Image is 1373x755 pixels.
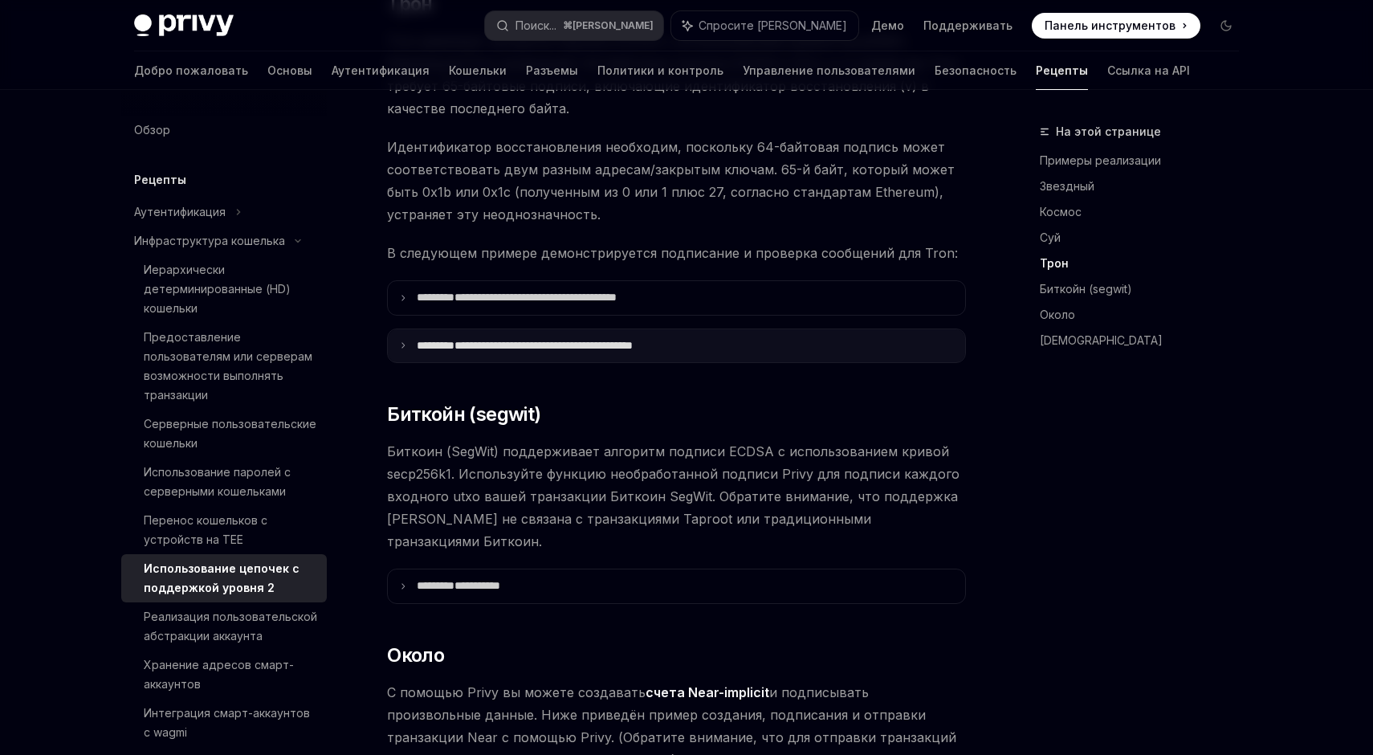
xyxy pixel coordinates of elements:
a: Биткойн (segwit) [1040,276,1252,302]
font: Звездный [1040,179,1094,193]
font: Хранение адресов смарт-аккаунтов [144,658,294,691]
font: [PERSON_NAME] [572,19,654,31]
font: Биткойн (segwit) [387,402,540,426]
a: Использование паролей с серверными кошельками [121,458,327,506]
font: Спросите [PERSON_NAME] [699,18,847,32]
font: Серверные пользовательские кошельки [144,417,316,450]
font: С помощью Privy вы можете создавать [387,684,646,700]
font: Идентификатор восстановления необходим, поскольку 64-байтовая подпись может соответствовать двум ... [387,139,955,222]
button: Включить темный режим [1213,13,1239,39]
font: Использование паролей с серверными кошельками [144,465,291,498]
font: Иерархически детерминированные (HD) кошельки [144,263,291,315]
font: Предоставление пользователям или серверам возможности выполнять транзакции [144,330,312,402]
a: Около [1040,302,1252,328]
font: Трон [1040,256,1069,270]
font: Интеграция смарт-аккаунтов с wagmi [144,706,310,739]
font: Примеры реализации [1040,153,1161,167]
a: Серверные пользовательские кошельки [121,410,327,458]
font: Поиск... [515,18,556,32]
font: Обзор [134,123,170,137]
font: Перенос кошельков с устройств на TEE [144,513,267,546]
a: Поддерживать [923,18,1012,34]
font: Аутентификация [134,205,226,218]
a: Аутентификация [332,51,430,90]
font: Панель инструментов [1045,18,1175,32]
font: На этой странице [1056,124,1161,138]
a: Перенос кошельков с устройств на TEE [121,506,327,554]
a: Кошельки [449,51,507,90]
img: темный логотип [134,14,234,37]
font: Поддерживать [923,18,1012,32]
font: Безопасность [935,63,1017,77]
font: Рецепты [1036,63,1088,77]
font: Реализация пользовательской абстракции аккаунта [144,610,317,643]
font: Около [387,643,444,667]
font: Инфраструктура кошелька [134,234,285,247]
button: Спросите [PERSON_NAME] [671,11,858,40]
a: Примеры реализации [1040,148,1252,173]
a: Рецепты [1036,51,1088,90]
a: Трон [1040,251,1252,276]
a: Политики и контроль [597,51,723,90]
a: [DEMOGRAPHIC_DATA] [1040,328,1252,353]
button: Поиск...⌘[PERSON_NAME] [485,11,663,40]
font: Разъемы [526,63,578,77]
font: счета Near-implicit [646,684,769,700]
font: Биткойн (segwit) [1040,282,1132,296]
font: Биткоин (SegWit) поддерживает алгоритм подписи ECDSA с использованием кривой secp256k1. Используй... [387,443,959,549]
font: Добро пожаловать [134,63,248,77]
font: Основы [267,63,312,77]
font: Кошельки [449,63,507,77]
a: Звездный [1040,173,1252,199]
font: Ссылка на API [1107,63,1190,77]
font: [DEMOGRAPHIC_DATA] [1040,333,1163,347]
font: ⌘ [563,19,572,31]
a: Безопасность [935,51,1017,90]
a: Панель инструментов [1032,13,1200,39]
a: Суй [1040,225,1252,251]
font: Космос [1040,205,1082,218]
a: Управление пользователями [743,51,915,90]
a: Ссылка на API [1107,51,1190,90]
a: Добро пожаловать [134,51,248,90]
font: Управление пользователями [743,63,915,77]
font: Использование цепочек с поддержкой уровня 2 [144,561,299,594]
a: Хранение адресов смарт-аккаунтов [121,651,327,699]
a: Предоставление пользователям или серверам возможности выполнять транзакции [121,323,327,410]
font: Аутентификация [332,63,430,77]
a: Иерархически детерминированные (HD) кошельки [121,255,327,323]
a: Использование цепочек с поддержкой уровня 2 [121,554,327,602]
a: счета Near-implicit [646,684,769,701]
a: Интеграция смарт-аккаунтов с wagmi [121,699,327,747]
font: Суй [1040,231,1061,244]
font: Демо [871,18,904,32]
a: Основы [267,51,312,90]
font: Рецепты [134,173,186,186]
font: Около [1040,308,1075,321]
font: Политики и контроль [597,63,723,77]
a: Космос [1040,199,1252,225]
a: Разъемы [526,51,578,90]
font: В следующем примере демонстрируется подписание и проверка сообщений для Tron: [387,245,958,261]
a: Демо [871,18,904,34]
a: Реализация пользовательской абстракции аккаунта [121,602,327,651]
a: Обзор [121,116,327,145]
